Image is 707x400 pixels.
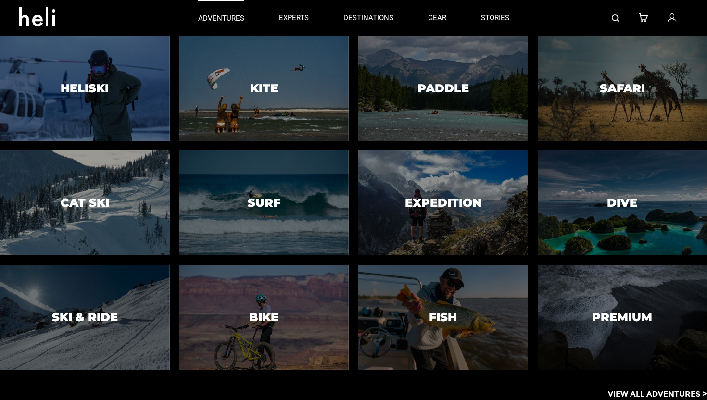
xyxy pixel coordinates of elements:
h3: Surf [248,197,280,209]
p: destinations [343,13,393,23]
h3: Bike [249,311,278,324]
img: search-bar-icon.svg [612,14,619,22]
p: adventures [198,13,244,24]
h3: Expedition [405,197,481,209]
p: View All Adventures > [608,389,707,400]
h3: Heliski [61,82,109,95]
h3: Dive [607,197,637,209]
h3: Ski & Ride [52,311,118,324]
h3: Premium [592,311,652,324]
h3: Safari [600,82,645,95]
h3: Kite [250,82,278,95]
h3: Cat Ski [61,197,109,209]
h3: Paddle [417,82,469,95]
h3: Fish [429,311,457,324]
p: experts [279,13,309,23]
